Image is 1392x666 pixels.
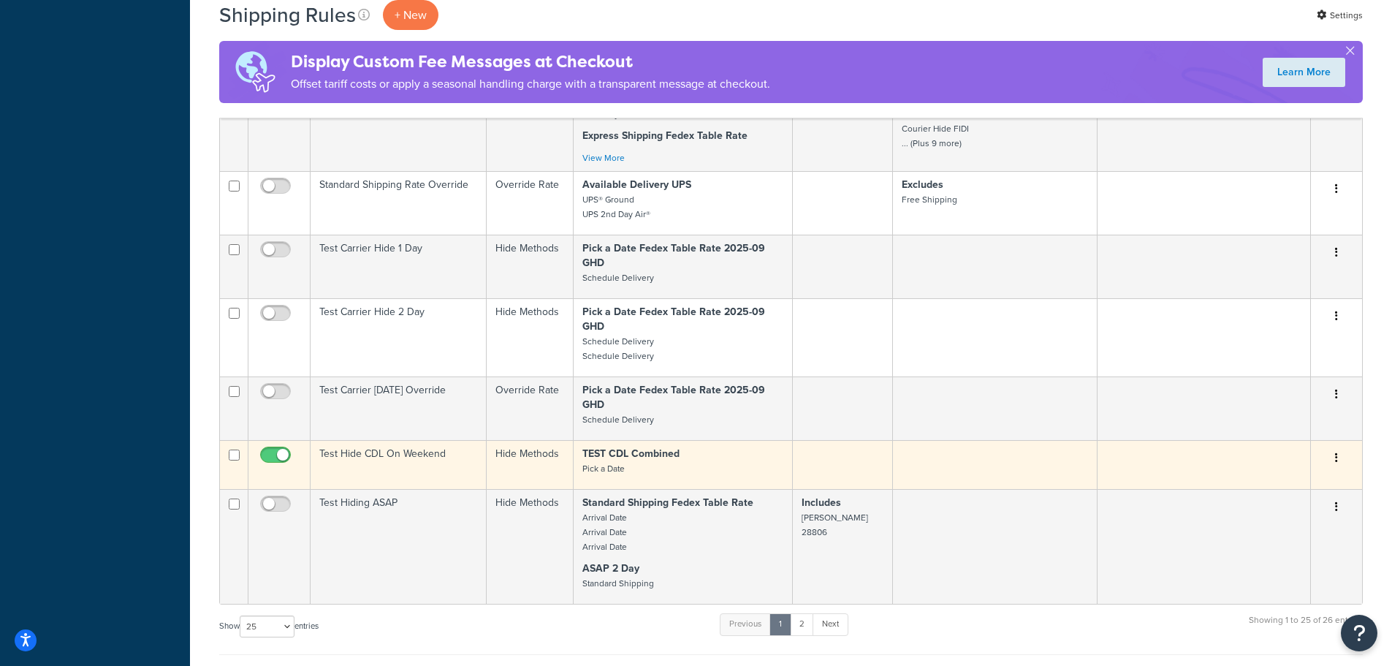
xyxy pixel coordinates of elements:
img: duties-banner-06bc72dcb5fe05cb3f9472aba00be2ae8eb53ab6f0d8bb03d382ba314ac3c341.png [219,41,291,103]
td: Hide Methods [487,235,574,298]
h4: Display Custom Fee Messages at Checkout [291,50,770,74]
td: Test Carrier Hide 1 Day [311,235,487,298]
strong: Available Delivery UPS [582,177,691,192]
label: Show entries [219,616,319,637]
strong: Pick a Date Fedex Table Rate 2025-09 GHD [582,382,765,412]
div: Showing 1 to 25 of 26 entries [1249,612,1363,643]
small: [PERSON_NAME] 28806 [802,511,868,539]
a: Next [813,613,848,635]
td: Test Hide CDL On Weekend [311,440,487,489]
a: 2 [790,613,814,635]
a: View More [582,151,625,164]
strong: Pick a Date Fedex Table Rate 2025-09 GHD [582,241,765,270]
strong: TEST CDL Combined [582,446,680,461]
td: Hide Methods [487,489,574,604]
small: UPS® Ground UPS 2nd Day Air® [582,193,650,221]
strong: ASAP 2 Day [582,561,639,576]
td: Test Carrier Hide 2 Day [311,298,487,376]
small: Schedule Delivery [582,271,654,284]
td: Hide Methods [487,440,574,489]
strong: Express Shipping Fedex Table Rate [582,128,748,143]
select: Showentries [240,616,294,637]
td: Test Hiding ASAP [311,489,487,604]
small: Standard Shipping [582,577,654,590]
a: Previous [720,613,771,635]
strong: Pick a Date Fedex Table Rate 2025-09 GHD [582,304,765,334]
td: Standard Shipping Rate Override [311,171,487,235]
strong: Includes [802,495,841,510]
h1: Shipping Rules [219,1,356,29]
small: Schedule Delivery Schedule Delivery [582,335,654,363]
td: Test Carrier [DATE] Override [311,376,487,440]
strong: Standard Shipping Fedex Table Rate [582,495,753,510]
p: Offset tariff costs or apply a seasonal handling charge with a transparent message at checkout. [291,74,770,94]
td: Hide Methods [487,298,574,376]
small: Arrival Date Arrival Date Arrival Date [582,511,627,553]
td: Override Rate [487,376,574,440]
a: Settings [1317,5,1363,26]
small: Pick a Date [582,462,625,475]
small: Free Shipping [902,193,957,206]
td: Override Rate [487,171,574,235]
small: Schedule Delivery [582,413,654,426]
button: Open Resource Center [1341,615,1377,651]
a: 1 [769,613,791,635]
strong: Excludes [902,177,943,192]
a: Learn More [1263,58,1345,87]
